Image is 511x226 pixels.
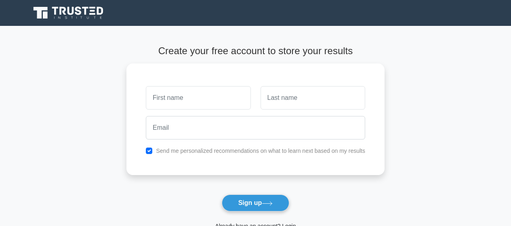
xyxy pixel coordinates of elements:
[261,86,365,110] input: Last name
[222,194,290,211] button: Sign up
[146,116,365,139] input: Email
[156,148,365,154] label: Send me personalized recommendations on what to learn next based on my results
[146,86,250,110] input: First name
[126,45,385,57] h4: Create your free account to store your results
